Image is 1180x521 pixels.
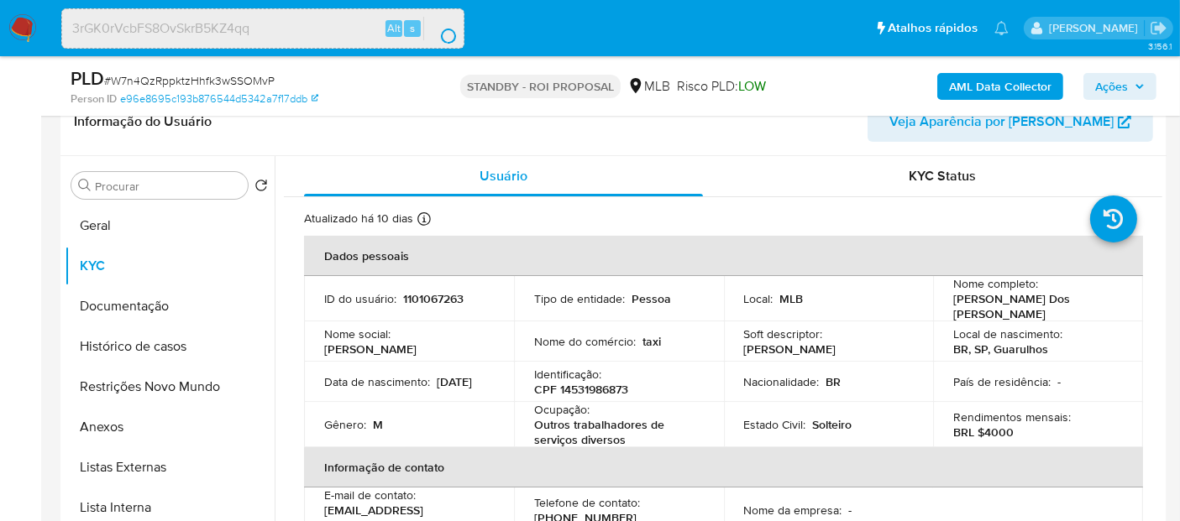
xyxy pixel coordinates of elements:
p: - [849,503,852,518]
span: # W7n4QzRppktzHhfk3wSSOMvP [104,72,275,89]
button: Anexos [65,407,275,447]
p: [PERSON_NAME] Dos [PERSON_NAME] [953,291,1116,321]
p: [DATE] [437,374,472,389]
p: [PERSON_NAME] [324,341,417,357]
a: Notificações [994,21,1009,35]
p: Solteiro [813,417,852,432]
button: Procurar [78,179,92,192]
button: Geral [65,206,275,246]
h1: Informação do Usuário [74,113,212,130]
th: Informação de contato [304,447,1143,487]
b: Person ID [71,91,117,107]
button: AML Data Collector [937,73,1063,100]
p: ID do usuário : [324,291,396,306]
p: Nome social : [324,326,391,341]
span: Usuário [480,166,527,185]
b: AML Data Collector [949,73,1052,100]
button: KYC [65,246,275,286]
p: Telefone de contato : [534,495,640,510]
button: Restrições Novo Mundo [65,367,275,407]
p: Outros trabalhadores de serviços diversos [534,417,697,447]
p: 1101067263 [403,291,464,306]
p: Pessoa [632,291,671,306]
span: Atalhos rápidos [888,19,978,37]
span: Veja Aparência por [PERSON_NAME] [889,102,1114,142]
p: MLB [780,291,804,306]
span: Risco PLD: [677,77,766,96]
p: BR, SP, Guarulhos [953,341,1048,357]
button: Ações [1083,73,1156,100]
a: e96e8695c193b876544d5342a7f17ddb [120,91,318,107]
div: MLB [627,77,670,96]
input: Procurar [95,179,241,194]
p: BRL $4000 [953,425,1014,440]
button: Histórico de casos [65,326,275,367]
p: Nacionalidade : [744,374,820,389]
input: Pesquise usuários ou casos... [62,18,464,39]
p: País de residência : [953,374,1051,389]
th: Dados pessoais [304,236,1143,276]
p: Identificação : [534,367,601,382]
button: Veja Aparência por [PERSON_NAME] [868,102,1153,142]
p: Soft descriptor : [744,326,823,341]
p: Data de nascimento : [324,374,430,389]
span: Ações [1095,73,1128,100]
p: Local : [744,291,774,306]
button: Retornar ao pedido padrão [254,179,268,197]
p: Nome do comércio : [534,334,636,349]
p: Tipo de entidade : [534,291,625,306]
p: taxi [642,334,661,349]
p: M [373,417,383,432]
button: Documentação [65,286,275,326]
span: KYC Status [910,166,977,185]
p: CPF 14531986873 [534,382,628,397]
p: Rendimentos mensais : [953,409,1071,425]
span: Alt [387,20,401,36]
p: Atualizado há 10 dias [304,211,413,227]
button: search-icon [423,17,458,40]
p: Local de nascimento : [953,326,1062,341]
p: erico.trevizan@mercadopago.com.br [1049,20,1144,36]
span: LOW [738,76,766,96]
p: - [1057,374,1061,389]
span: 3.156.1 [1148,39,1172,53]
p: Ocupação : [534,402,590,417]
button: Listas Externas [65,447,275,487]
p: E-mail de contato : [324,487,416,503]
p: Gênero : [324,417,366,432]
p: Estado Civil : [744,417,806,432]
span: s [410,20,415,36]
p: BR [826,374,842,389]
p: [PERSON_NAME] [744,341,836,357]
p: Nome completo : [953,276,1038,291]
p: Nome da empresa : [744,503,842,518]
a: Sair [1150,19,1167,37]
p: STANDBY - ROI PROPOSAL [460,75,621,98]
b: PLD [71,65,104,91]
